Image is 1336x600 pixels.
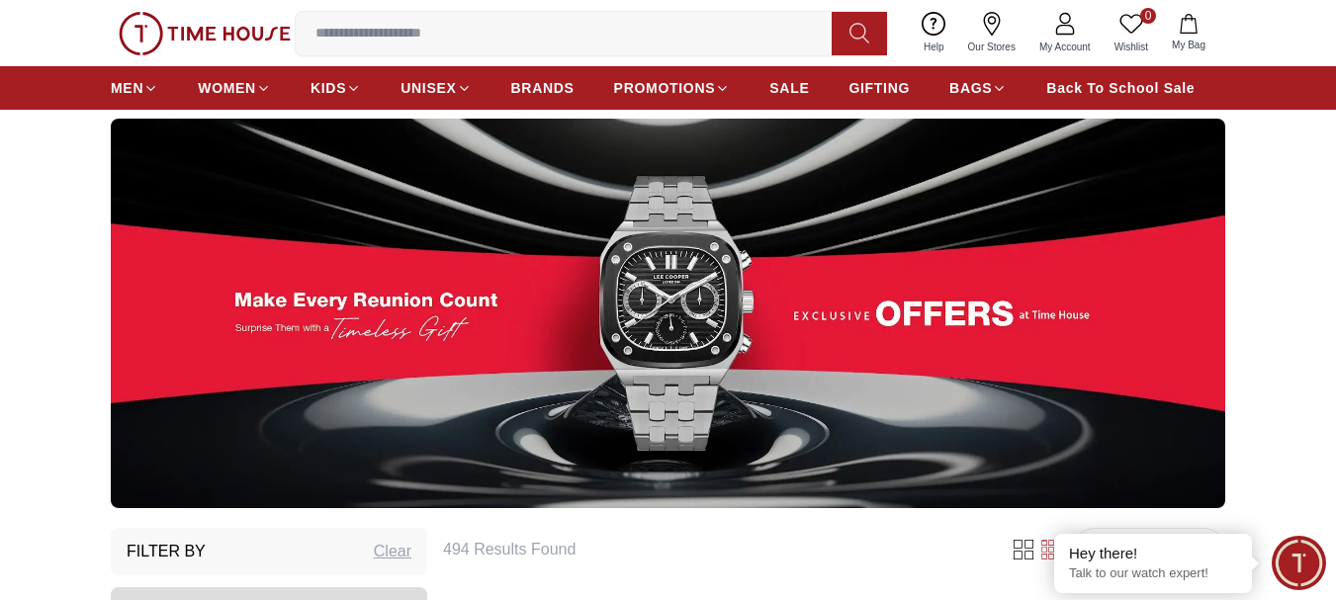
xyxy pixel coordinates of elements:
button: My Bag [1160,10,1217,56]
img: ... [119,12,291,55]
span: KIDS [311,78,346,98]
span: SALE [769,78,809,98]
span: Wishlist [1107,40,1156,54]
h6: 494 Results Found [443,538,986,561]
a: KIDS [311,70,361,106]
span: BAGS [949,78,992,98]
img: ... [111,119,1225,508]
span: PROMOTIONS [614,78,716,98]
a: Back To School Sale [1046,70,1195,106]
a: GIFTING [848,70,910,106]
a: WOMEN [198,70,271,106]
span: MEN [111,78,143,98]
a: SALE [769,70,809,106]
div: Clear [374,540,411,563]
a: Our Stores [956,8,1027,58]
span: WOMEN [198,78,256,98]
span: Our Stores [960,40,1024,54]
h3: Filter By [127,540,206,563]
a: BRANDS [511,70,575,106]
div: Chat Widget [1272,536,1326,590]
a: 0Wishlist [1103,8,1160,58]
span: Back To School Sale [1046,78,1195,98]
span: My Bag [1164,38,1213,52]
span: 0 [1140,8,1156,24]
span: BRANDS [511,78,575,98]
a: MEN [111,70,158,106]
a: BAGS [949,70,1007,106]
div: Hey there! [1069,544,1237,563]
p: Talk to our watch expert! [1069,565,1237,582]
a: PROMOTIONS [614,70,731,106]
a: UNISEX [401,70,471,106]
a: Help [912,8,956,58]
span: GIFTING [848,78,910,98]
span: UNISEX [401,78,456,98]
span: Help [916,40,952,54]
span: My Account [1031,40,1099,54]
